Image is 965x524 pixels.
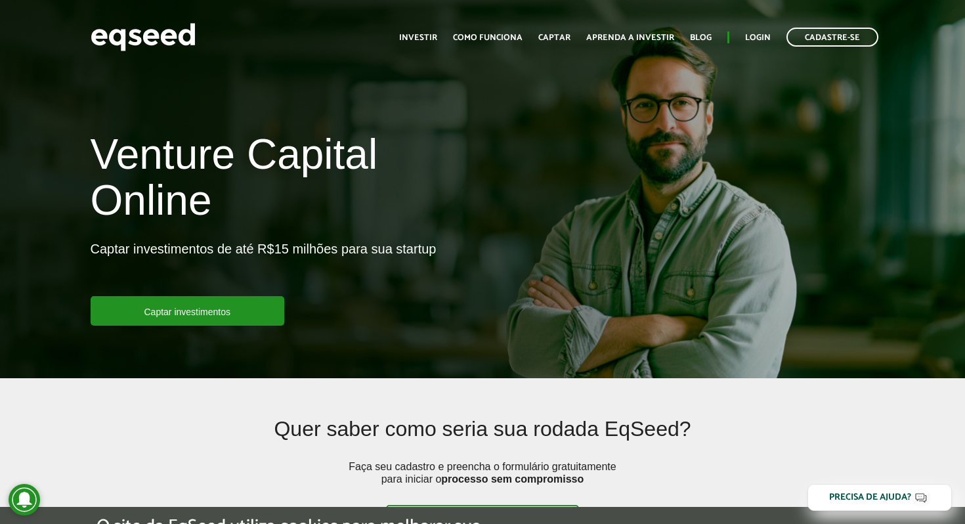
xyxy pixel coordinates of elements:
[538,33,570,42] a: Captar
[399,33,437,42] a: Investir
[745,33,771,42] a: Login
[441,473,584,485] strong: processo sem compromisso
[586,33,674,42] a: Aprenda a investir
[786,28,878,47] a: Cadastre-se
[171,418,794,460] h2: Quer saber como seria sua rodada EqSeed?
[91,131,473,230] h1: Venture Capital Online
[345,460,620,505] p: Faça seu cadastro e preencha o formulário gratuitamente para iniciar o
[453,33,523,42] a: Como funciona
[690,33,712,42] a: Blog
[91,241,437,296] p: Captar investimentos de até R$15 milhões para sua startup
[91,296,285,326] a: Captar investimentos
[91,20,196,55] img: EqSeed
